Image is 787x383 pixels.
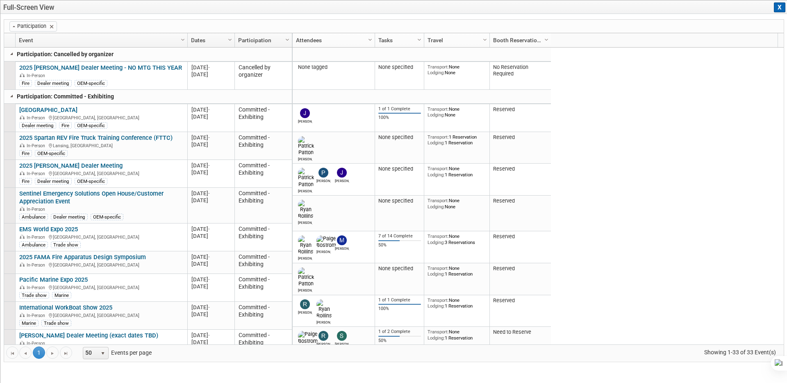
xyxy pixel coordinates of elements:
[428,198,487,210] div: None None
[19,242,48,248] div: Ambulance
[20,235,25,239] img: In-Person Event
[428,297,449,303] span: Transport:
[316,178,331,183] div: Paul Bostrom
[208,304,210,310] span: -
[27,143,48,148] span: In-Person
[489,196,551,231] td: Reserved
[378,106,421,112] div: 1 of 1 Complete
[378,233,421,239] div: 7 of 14 Complete
[335,341,349,346] div: Spencer Selig
[33,347,45,359] span: 1
[428,239,445,245] span: Lodging:
[191,260,231,267] div: [DATE]
[191,33,229,47] a: Dates
[316,235,336,248] img: Paige Bostrom
[298,235,314,255] img: Ryan Rollins
[19,214,48,220] div: Ambulance
[428,265,487,277] div: None 1 Reservation
[284,36,291,43] span: Column Settings
[428,64,449,70] span: Transport:
[208,254,210,260] span: -
[428,303,445,309] span: Lodging:
[20,313,25,317] img: In-Person Event
[20,73,25,77] img: In-Person Event
[298,136,314,156] img: Patrick Patton
[298,219,312,225] div: Ryan Rollins
[41,320,71,326] div: Trade show
[19,150,32,157] div: Fire
[191,169,231,176] div: [DATE]
[208,190,210,196] span: -
[19,142,184,149] div: Lansing, [GEOGRAPHIC_DATA]
[378,134,421,141] div: None specified
[489,327,551,355] td: Need to Reserve
[191,190,231,197] div: [DATE]
[191,253,231,260] div: [DATE]
[378,33,419,47] a: Tasks
[191,64,231,71] div: [DATE]
[298,255,312,260] div: Ryan Rollins
[208,226,210,232] span: -
[316,341,331,346] div: Ron Ogren
[191,162,231,169] div: [DATE]
[366,33,375,46] a: Column Settings
[428,335,445,341] span: Lodging:
[378,115,421,121] div: 100%
[337,331,347,341] img: Spencer Selig
[59,122,72,129] div: Fire
[27,285,48,290] span: In-Person
[428,198,449,203] span: Transport:
[191,332,231,339] div: [DATE]
[19,320,39,326] div: Marine
[19,170,184,177] div: [GEOGRAPHIC_DATA], [GEOGRAPHIC_DATA]
[298,331,318,344] img: Paige Bostrom
[208,332,210,338] span: -
[22,350,29,357] span: Go to the previous page
[428,64,487,76] div: None None
[191,106,231,113] div: [DATE]
[191,197,231,204] div: [DATE]
[19,190,164,205] a: Sentinel Emergency Solutions Open House/Customer Appreciation Event
[20,207,25,211] img: In-Person Event
[489,263,551,295] td: Reserved
[378,297,421,303] div: 1 of 1 Complete
[19,347,32,359] a: Go to the previous page
[179,33,188,46] a: Column Settings
[482,36,488,43] span: Column Settings
[12,23,46,30] a: (sorted ascending)Participation
[428,134,487,146] div: 1 Reservation 1 Reservation
[542,33,551,46] a: Column Settings
[35,80,72,87] div: Dealer meeting
[19,304,112,311] a: International WorkBoat Show 2025
[234,62,292,90] td: Cancelled by organizer
[20,115,25,119] img: In-Person Event
[20,341,25,345] img: In-Person Event
[19,33,182,47] a: Event
[49,350,56,357] span: Go to the next page
[367,36,373,43] span: Column Settings
[428,134,449,140] span: Transport:
[35,178,72,185] div: Dealer meeting
[20,171,25,175] img: In-Person Event
[191,141,231,148] div: [DATE]
[489,104,551,132] td: Reserved
[493,33,546,47] a: Booth Reservation Status
[378,329,421,335] div: 1 of 2 Complete
[298,156,312,161] div: Patrick Patton
[4,92,117,101] p: Participation: Committed - Exhibiting
[19,312,184,319] div: [GEOGRAPHIC_DATA], [GEOGRAPHIC_DATA]
[63,350,69,357] span: Go to the last page
[234,330,292,350] td: Committed - Exhibiting
[27,313,48,318] span: In-Person
[234,132,292,160] td: Committed - Exhibiting
[91,214,123,220] div: OEM-specific
[234,104,292,132] td: Committed - Exhibiting
[19,284,184,291] div: [GEOGRAPHIC_DATA], [GEOGRAPHIC_DATA]
[335,245,349,251] div: Mitch Yehle
[75,80,107,87] div: OEM-specific
[191,276,231,283] div: [DATE]
[337,168,347,178] img: Jared Bostrom
[234,302,292,330] td: Committed - Exhibiting
[428,166,487,178] div: None 1 Reservation
[298,267,314,287] img: Patrick Patton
